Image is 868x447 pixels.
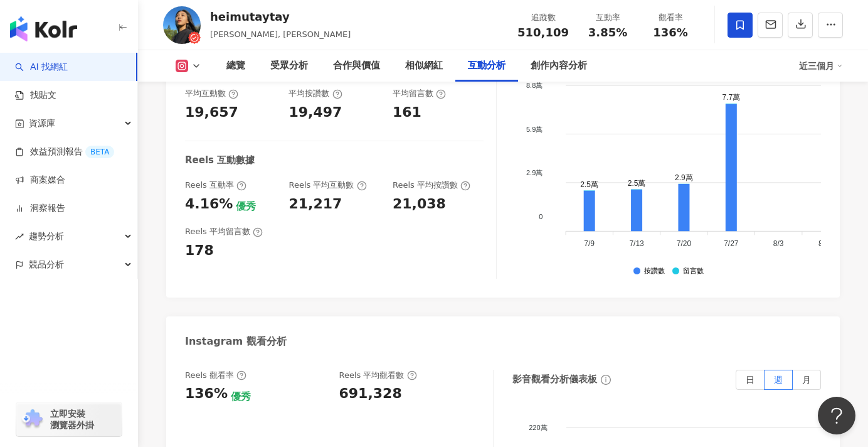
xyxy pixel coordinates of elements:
div: 19,657 [185,103,238,122]
div: 創作內容分析 [531,58,587,73]
span: rise [15,232,24,241]
tspan: 8.8萬 [526,82,542,89]
span: 日 [746,375,754,385]
tspan: 0 [539,213,543,220]
img: chrome extension [20,409,45,429]
div: heimutaytay [210,9,351,24]
span: 趨勢分析 [29,222,64,250]
div: 總覽 [226,58,245,73]
tspan: 8/10 [818,239,834,248]
span: 立即安裝 瀏覽器外掛 [50,408,94,431]
div: Reels 互動率 [185,180,246,191]
div: 平均按讚數 [288,88,342,99]
tspan: 7/20 [677,239,692,248]
div: 691,328 [339,384,402,404]
span: 月 [802,375,811,385]
div: 合作與價值 [333,58,380,73]
div: Reels 觀看率 [185,370,246,381]
span: info-circle [599,373,613,387]
div: 近三個月 [799,56,843,76]
div: Reels 互動數據 [185,154,255,167]
div: 21,217 [288,195,342,214]
div: 留言數 [683,267,704,276]
div: 19,497 [288,103,342,122]
div: 161 [393,103,421,122]
div: 平均互動數 [185,88,238,99]
tspan: 7/27 [724,239,739,248]
a: 洞察報告 [15,202,65,215]
a: searchAI 找網紅 [15,61,68,73]
div: Reels 平均觀看數 [339,370,417,381]
div: 相似網紅 [405,58,443,73]
a: 商案媒合 [15,174,65,186]
span: 週 [774,375,783,385]
div: 136% [185,384,228,404]
div: 21,038 [393,195,446,214]
tspan: 7/13 [629,239,644,248]
div: 互動率 [584,11,632,24]
tspan: 2.9萬 [526,169,542,176]
iframe: Help Scout Beacon - Open [818,397,855,434]
div: 影音觀看分析儀表板 [512,373,597,386]
div: 178 [185,241,214,261]
tspan: 5.9萬 [526,125,542,132]
div: 優秀 [231,390,251,404]
a: 找貼文 [15,89,56,102]
div: 互動分析 [468,58,505,73]
tspan: 8/3 [773,239,784,248]
div: Reels 平均留言數 [185,226,263,237]
div: 優秀 [236,200,256,213]
div: Instagram 觀看分析 [185,335,287,348]
tspan: 7/9 [584,239,595,248]
img: logo [10,16,77,41]
span: 競品分析 [29,250,64,279]
div: 4.16% [185,195,233,214]
span: 3.85% [588,26,627,39]
a: 效益預測報告BETA [15,146,114,158]
a: chrome extension立即安裝 瀏覽器外掛 [16,402,122,436]
div: 觀看率 [647,11,694,24]
div: 追蹤數 [517,11,569,24]
div: Reels 平均互動數 [288,180,366,191]
span: 510,109 [517,26,569,39]
div: Reels 平均按讚數 [393,180,470,191]
tspan: 220萬 [529,424,547,431]
img: KOL Avatar [163,6,201,44]
span: [PERSON_NAME], [PERSON_NAME] [210,30,351,39]
span: 136% [653,26,688,39]
span: 資源庫 [29,109,55,137]
div: 受眾分析 [270,58,308,73]
div: 平均留言數 [393,88,446,99]
div: 按讚數 [644,267,665,276]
